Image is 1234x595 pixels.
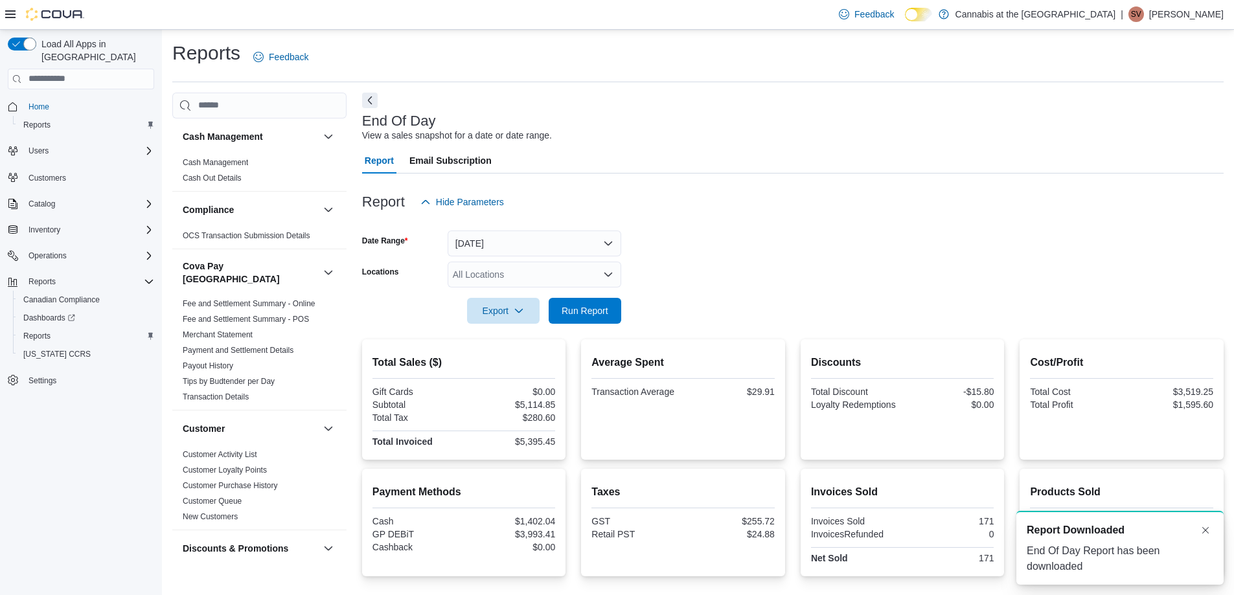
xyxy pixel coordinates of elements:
[372,387,461,397] div: Gift Cards
[183,173,242,183] span: Cash Out Details
[372,529,461,539] div: GP DEBiT
[183,377,275,386] a: Tips by Budtender per Day
[466,399,555,410] div: $5,114.85
[183,130,318,143] button: Cash Management
[18,328,154,344] span: Reports
[18,328,56,344] a: Reports
[18,346,154,362] span: Washington CCRS
[13,345,159,363] button: [US_STATE] CCRS
[23,313,75,323] span: Dashboards
[415,189,509,215] button: Hide Parameters
[183,260,318,286] button: Cova Pay [GEOGRAPHIC_DATA]
[362,93,378,108] button: Next
[591,484,775,500] h2: Taxes
[955,6,1116,22] p: Cannabis at the [GEOGRAPHIC_DATA]
[172,155,347,191] div: Cash Management
[18,292,105,308] a: Canadian Compliance
[686,529,775,539] div: $24.88
[23,222,154,238] span: Inventory
[466,436,555,447] div: $5,395.45
[409,148,492,174] span: Email Subscription
[18,346,96,362] a: [US_STATE] CCRS
[29,376,56,386] span: Settings
[3,371,159,390] button: Settings
[183,497,242,506] a: Customer Queue
[18,117,56,133] a: Reports
[321,541,336,556] button: Discounts & Promotions
[23,373,62,388] a: Settings
[3,142,159,160] button: Users
[36,38,154,63] span: Load All Apps in [GEOGRAPHIC_DATA]
[183,203,318,216] button: Compliance
[591,529,680,539] div: Retail PST
[372,399,461,410] div: Subtotal
[1030,399,1119,410] div: Total Profit
[183,346,293,355] a: Payment and Settlement Details
[811,355,994,370] h2: Discounts
[183,157,248,168] span: Cash Management
[905,8,932,21] input: Dark Mode
[686,516,775,526] div: $255.72
[905,529,994,539] div: 0
[1030,484,1213,500] h2: Products Sold
[183,130,263,143] h3: Cash Management
[183,480,278,491] span: Customer Purchase History
[321,129,336,144] button: Cash Management
[183,512,238,521] a: New Customers
[183,158,248,167] a: Cash Management
[905,399,994,410] div: $0.00
[1128,6,1144,22] div: Scott VR
[29,199,55,209] span: Catalog
[29,146,49,156] span: Users
[183,230,310,241] span: OCS Transaction Submission Details
[475,298,532,324] span: Export
[23,372,154,388] span: Settings
[183,466,267,475] a: Customer Loyalty Points
[183,314,309,324] span: Fee and Settlement Summary - POS
[3,273,159,291] button: Reports
[269,51,308,63] span: Feedback
[591,355,775,370] h2: Average Spent
[23,274,61,289] button: Reports
[549,298,621,324] button: Run Report
[467,298,540,324] button: Export
[854,8,894,21] span: Feedback
[23,222,65,238] button: Inventory
[183,511,238,522] span: New Customers
[372,542,461,552] div: Cashback
[811,484,994,500] h2: Invoices Sold
[3,168,159,186] button: Customers
[183,449,257,460] span: Customer Activity List
[8,92,154,423] nav: Complex example
[834,1,899,27] a: Feedback
[811,553,848,563] strong: Net Sold
[1125,399,1213,410] div: $1,595.60
[23,169,154,185] span: Customers
[448,230,621,256] button: [DATE]
[3,247,159,265] button: Operations
[23,120,51,130] span: Reports
[436,196,504,208] span: Hide Parameters
[905,21,906,22] span: Dark Mode
[3,195,159,213] button: Catalog
[172,40,240,66] h1: Reports
[26,8,84,21] img: Cova
[23,248,72,264] button: Operations
[23,295,100,305] span: Canadian Compliance
[686,387,775,397] div: $29.91
[1027,522,1213,538] div: Notification
[183,203,234,216] h3: Compliance
[1125,387,1213,397] div: $3,519.25
[905,387,994,397] div: -$15.80
[23,99,54,115] a: Home
[183,174,242,183] a: Cash Out Details
[362,267,399,277] label: Locations
[23,248,154,264] span: Operations
[1121,6,1123,22] p: |
[466,529,555,539] div: $3,993.41
[321,421,336,436] button: Customer
[23,349,91,359] span: [US_STATE] CCRS
[183,465,267,475] span: Customer Loyalty Points
[811,516,900,526] div: Invoices Sold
